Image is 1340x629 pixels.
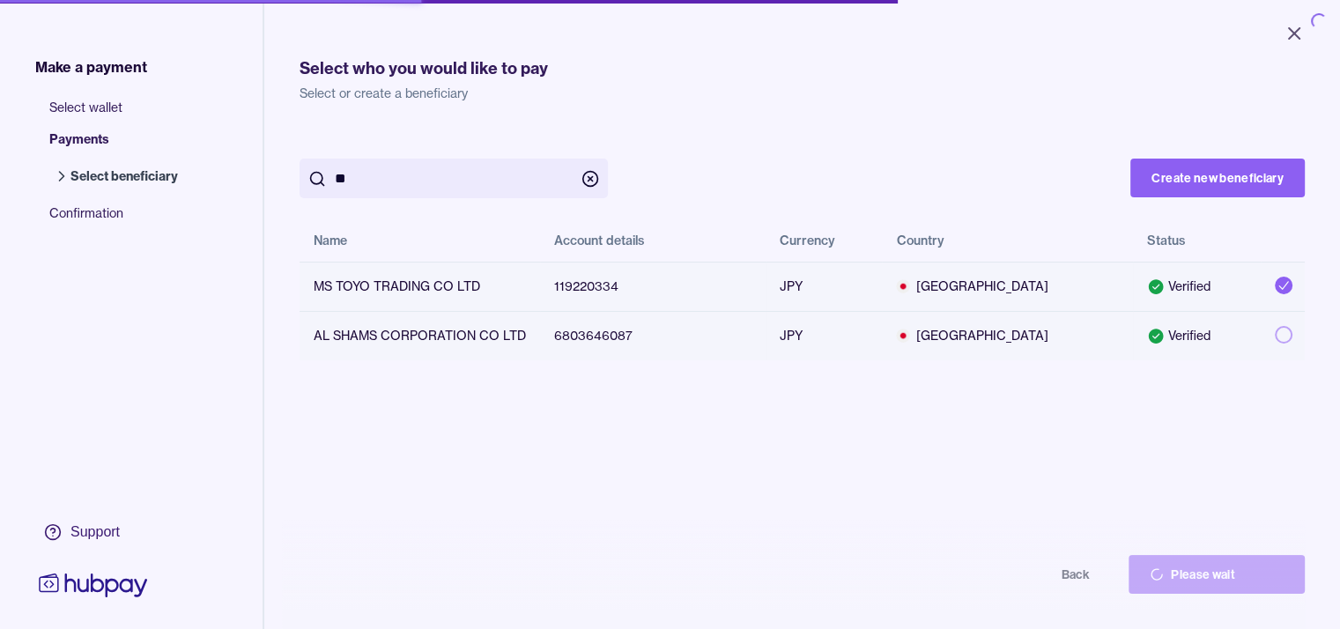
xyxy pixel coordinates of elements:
span: Select wallet [49,99,196,130]
input: search [335,159,573,198]
div: Verified [1147,327,1247,344]
th: Name [300,219,540,262]
th: Currency [766,219,882,262]
p: Select or create a beneficiary [300,85,1305,102]
h1: Select who you would like to pay [300,56,1305,81]
span: Make a payment [35,56,147,78]
th: Country [882,219,1132,262]
span: [GEOGRAPHIC_DATA] [896,277,1118,295]
a: Support [35,514,152,551]
td: JPY [766,262,882,311]
button: Close [1262,14,1326,53]
div: Verified [1147,277,1247,295]
span: [GEOGRAPHIC_DATA] [896,327,1118,344]
td: 6803646087 [540,311,766,360]
th: Account details [540,219,766,262]
span: Confirmation [49,204,196,236]
span: Select beneficiary [70,167,178,185]
div: MS TOYO TRADING CO LTD [314,277,526,295]
button: Create new beneficiary [1130,159,1305,197]
td: JPY [766,311,882,360]
span: Payments [49,130,196,162]
div: Support [70,522,120,542]
th: Status [1133,219,1261,262]
div: AL SHAMS CORPORATION CO LTD [314,327,526,344]
td: 119220334 [540,262,766,311]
